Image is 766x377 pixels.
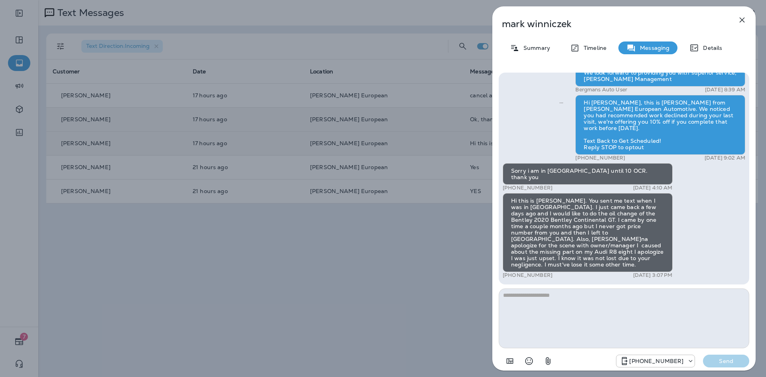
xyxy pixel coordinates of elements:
[503,185,553,191] p: [PHONE_NUMBER]
[705,87,745,93] p: [DATE] 8:39 AM
[521,353,537,369] button: Select an emoji
[636,45,669,51] p: Messaging
[616,356,695,366] div: +1 (813) 428-9920
[502,18,720,30] p: mark winniczek
[575,155,625,161] p: [PHONE_NUMBER]
[633,185,673,191] p: [DATE] 4:10 AM
[559,99,563,106] span: Sent
[519,45,550,51] p: Summary
[699,45,722,51] p: Details
[705,155,745,161] p: [DATE] 9:02 AM
[575,87,627,93] p: Bergmans Auto User
[503,163,673,185] div: Sorry i am in [GEOGRAPHIC_DATA] until 10 OCR. thank you
[502,353,518,369] button: Add in a premade template
[503,193,673,272] div: Hi this is [PERSON_NAME]. You sent me text when I was in [GEOGRAPHIC_DATA]. I just came back a fe...
[633,272,673,278] p: [DATE] 3:07 PM
[629,358,683,364] p: [PHONE_NUMBER]
[575,95,745,155] div: Hi [PERSON_NAME], this is [PERSON_NAME] from [PERSON_NAME] European Automotive. We noticed you ha...
[503,272,553,278] p: [PHONE_NUMBER]
[580,45,606,51] p: Timeline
